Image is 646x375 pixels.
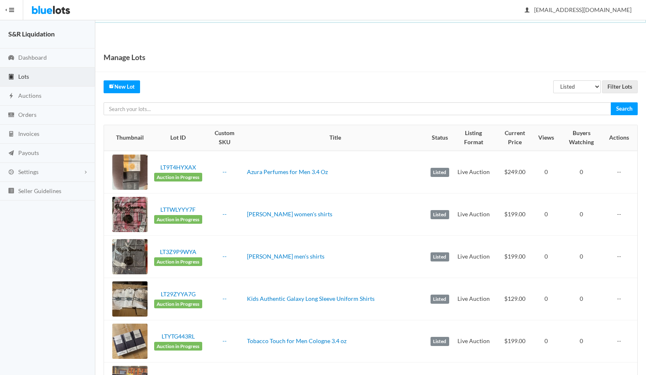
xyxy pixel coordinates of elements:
[206,125,244,151] th: Custom SKU
[7,187,15,195] ion-icon: list box
[7,92,15,100] ion-icon: flash
[104,125,151,151] th: Thumbnail
[606,320,637,363] td: --
[247,337,346,344] a: Tobacco Touch for Men Cologne 3.4 oz
[535,278,557,320] td: 0
[7,73,15,81] ion-icon: clipboard
[162,333,195,340] a: LTYTG443RL
[557,278,606,320] td: 0
[494,320,535,363] td: $199.00
[557,151,606,194] td: 0
[494,194,535,236] td: $199.00
[611,102,638,115] input: Search
[160,248,196,255] a: LT3Z9P9WYA
[606,151,637,194] td: --
[427,125,452,151] th: Status
[452,194,495,236] td: Live Auction
[452,278,495,320] td: Live Auction
[606,125,637,151] th: Actions
[104,80,140,93] a: createNew Lot
[431,210,449,219] label: Listed
[223,337,227,344] a: --
[18,73,29,80] span: Lots
[452,320,495,363] td: Live Auction
[18,111,36,118] span: Orders
[535,151,557,194] td: 0
[161,290,196,298] a: LT29ZYYA7G
[154,173,202,182] span: Auction in Progress
[18,168,39,175] span: Settings
[557,194,606,236] td: 0
[606,236,637,278] td: --
[160,164,196,171] a: LT9T4HYXAX
[18,130,39,137] span: Invoices
[104,51,145,63] h1: Manage Lots
[431,337,449,346] label: Listed
[7,111,15,119] ion-icon: cash
[223,168,227,175] a: --
[431,168,449,177] label: Listed
[431,295,449,304] label: Listed
[247,210,332,218] a: [PERSON_NAME] women's shirts
[18,149,39,156] span: Payouts
[557,125,606,151] th: Buyers Watching
[244,125,427,151] th: Title
[223,253,227,260] a: --
[7,169,15,177] ion-icon: cog
[535,236,557,278] td: 0
[109,83,114,89] ion-icon: create
[247,168,328,175] a: Azura Perfumes for Men 3.4 Oz
[223,210,227,218] a: --
[602,80,638,93] input: Filter Lots
[7,131,15,138] ion-icon: calculator
[557,236,606,278] td: 0
[160,206,196,213] a: LTTWLYYY7F
[7,150,15,157] ion-icon: paper plane
[18,54,47,61] span: Dashboard
[7,54,15,62] ion-icon: speedometer
[535,194,557,236] td: 0
[606,194,637,236] td: --
[431,252,449,261] label: Listed
[154,215,202,224] span: Auction in Progress
[18,92,41,99] span: Auctions
[8,30,55,38] strong: S&R Liquidation
[154,342,202,351] span: Auction in Progress
[154,257,202,266] span: Auction in Progress
[452,151,495,194] td: Live Auction
[154,300,202,309] span: Auction in Progress
[494,236,535,278] td: $199.00
[494,278,535,320] td: $129.00
[535,320,557,363] td: 0
[494,125,535,151] th: Current Price
[523,7,531,15] ion-icon: person
[452,125,495,151] th: Listing Format
[104,102,611,115] input: Search your lots...
[223,295,227,302] a: --
[557,320,606,363] td: 0
[151,125,206,151] th: Lot ID
[247,253,324,260] a: [PERSON_NAME] men's shirts
[535,125,557,151] th: Views
[525,6,631,13] span: [EMAIL_ADDRESS][DOMAIN_NAME]
[494,151,535,194] td: $249.00
[247,295,375,302] a: Kids Authentic Galaxy Long Sleeve Uniform Shirts
[452,236,495,278] td: Live Auction
[18,187,61,194] span: Seller Guidelines
[606,278,637,320] td: --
